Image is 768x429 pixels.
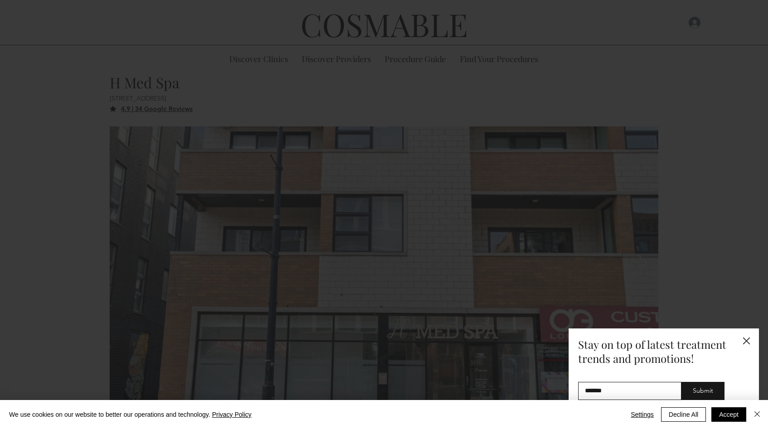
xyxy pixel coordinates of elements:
span: Submit [693,386,713,395]
h2: Stay on top of latest treatment trends and promotions! [578,337,730,366]
button: Decline All [661,407,706,422]
span: We use cookies on our website to better our operations and technology. [9,410,251,419]
div: Back to site [743,337,750,345]
button: Close [752,407,763,422]
img: Close [752,409,763,419]
span: Settings [631,408,654,421]
button: Submit [681,382,725,400]
button: Accept [711,407,746,422]
a: Privacy Policy [212,411,251,418]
